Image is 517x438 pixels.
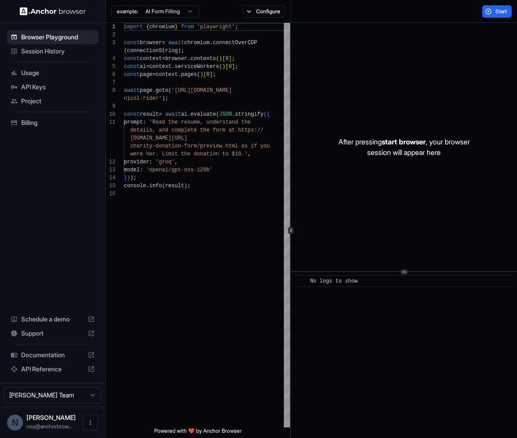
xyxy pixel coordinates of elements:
[146,183,149,189] span: .
[229,64,232,70] span: 0
[338,136,470,158] p: After pressing , your browser session will appear here
[149,119,251,125] span: 'Read the resume, understand the
[124,111,140,117] span: const
[178,72,181,78] span: .
[21,68,95,77] span: Usage
[175,64,219,70] span: serviceWorkers
[206,72,209,78] span: 0
[310,278,357,284] span: No logs to show
[106,102,115,110] div: 9
[21,83,95,91] span: API Keys
[184,40,210,46] span: chromium
[222,56,225,62] span: [
[197,72,200,78] span: (
[267,111,270,117] span: {
[156,72,178,78] span: context
[21,118,95,127] span: Billing
[184,183,187,189] span: )
[124,95,162,102] span: nicol-rider'
[159,111,162,117] span: =
[482,5,512,18] button: Start
[165,183,184,189] span: result
[146,64,149,70] span: =
[232,56,235,62] span: ;
[219,56,222,62] span: )
[124,167,140,173] span: model
[21,365,84,374] span: API Reference
[152,72,156,78] span: =
[232,111,235,117] span: .
[235,111,264,117] span: stringify
[216,56,219,62] span: (
[168,87,171,94] span: (
[7,94,98,108] div: Project
[213,40,257,46] span: connectOverCDP
[140,111,159,117] span: result
[7,116,98,130] div: Billing
[106,39,115,47] div: 3
[232,64,235,70] span: ]
[7,415,23,430] div: N
[175,24,178,30] span: }
[106,182,115,190] div: 15
[165,111,181,117] span: await
[26,414,76,421] span: Noy Meir
[26,423,72,430] span: noy@anchorbrowser.io
[140,167,143,173] span: :
[162,56,165,62] span: =
[106,174,115,182] div: 14
[146,167,212,173] span: 'openai/gpt-oss-120b'
[7,312,98,326] div: Schedule a demo
[21,329,84,338] span: Support
[130,175,133,181] span: )
[171,87,232,94] span: '[URL][DOMAIN_NAME]
[124,24,143,30] span: import
[382,137,426,146] span: start browser
[21,315,84,324] span: Schedule a demo
[130,135,187,141] span: [DOMAIN_NAME][URL]
[21,351,84,359] span: Documentation
[165,95,168,102] span: ;
[106,79,115,87] div: 7
[106,71,115,79] div: 6
[248,151,251,157] span: ,
[124,56,140,62] span: const
[229,56,232,62] span: ]
[124,48,127,54] span: (
[7,326,98,340] div: Support
[106,158,115,166] div: 12
[106,190,115,198] div: 16
[140,40,162,46] span: browser
[213,72,216,78] span: ;
[124,87,140,94] span: await
[7,44,98,58] div: Session History
[222,64,225,70] span: )
[168,40,184,46] span: await
[149,183,162,189] span: info
[20,7,86,15] img: Anchor Logo
[178,48,181,54] span: )
[149,64,171,70] span: context
[106,87,115,94] div: 8
[181,24,194,30] span: from
[209,72,212,78] span: ]
[203,72,206,78] span: [
[106,55,115,63] div: 4
[106,118,115,126] div: 11
[200,72,203,78] span: )
[7,30,98,44] div: Browser Playground
[219,64,222,70] span: (
[21,97,95,106] span: Project
[187,111,190,117] span: .
[149,24,175,30] span: chromium
[197,24,235,30] span: 'playwright'
[156,159,175,165] span: 'groq'
[495,8,508,15] span: Start
[187,183,190,189] span: ;
[140,56,162,62] span: context
[21,47,95,56] span: Session History
[264,111,267,117] span: (
[219,111,232,117] span: JSON
[106,63,115,71] div: 5
[162,183,165,189] span: (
